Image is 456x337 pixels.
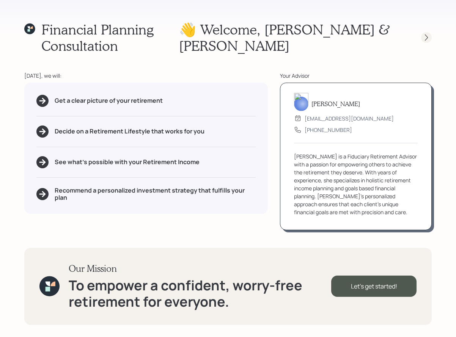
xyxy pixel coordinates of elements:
h1: To empower a confident, worry-free retirement for everyone. [69,277,331,310]
h1: Financial Planning Consultation [41,21,179,54]
h1: 👋 Welcome , [PERSON_NAME] & [PERSON_NAME] [179,21,407,54]
div: [PHONE_NUMBER] [305,126,352,134]
div: [EMAIL_ADDRESS][DOMAIN_NAME] [305,114,394,122]
h5: [PERSON_NAME] [311,100,360,107]
div: [DATE], we will: [24,72,268,80]
h5: See what's possible with your Retirement Income [55,158,200,166]
h3: Our Mission [69,263,331,274]
h5: Get a clear picture of your retirement [55,97,163,104]
h5: Recommend a personalized investment strategy that fulfills your plan [55,187,256,201]
div: Let's get started! [331,276,417,297]
img: treva-nostdahl-headshot.png [294,93,308,111]
div: Your Advisor [280,72,432,80]
div: [PERSON_NAME] is a Fiduciary Retirement Advisor with a passion for empowering others to achieve t... [294,152,418,216]
h5: Decide on a Retirement Lifestyle that works for you [55,128,204,135]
